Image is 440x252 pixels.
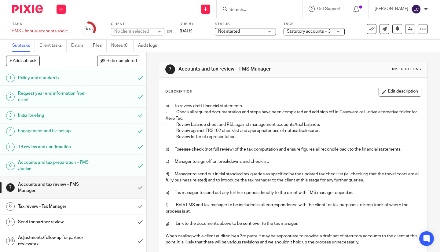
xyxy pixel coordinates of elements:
[6,218,15,226] div: 9
[287,29,331,34] span: Statutory accounts + 3
[6,162,15,170] div: 6
[6,202,15,211] div: 8
[12,40,35,52] a: Subtasks
[18,217,91,227] h1: Send for partner review
[97,56,140,66] button: Hide completed
[215,22,276,27] label: Status
[111,22,172,27] label: Client
[18,126,91,136] h1: Engagement and file set up
[6,111,15,120] div: 3
[379,87,421,97] button: Edit description
[6,183,15,192] div: 7
[12,22,73,27] label: Task
[6,74,15,82] div: 1
[218,29,240,34] span: Not started
[138,40,162,52] a: Audit logs
[317,7,341,11] span: Get Support
[111,40,134,52] a: Notes (0)
[18,73,91,82] h1: Policy and standards
[392,67,421,72] div: Instructions
[6,143,15,151] div: 5
[284,22,345,27] label: Tags
[180,29,193,33] span: [DATE]
[375,6,408,12] p: [PERSON_NAME]
[6,56,40,66] button: + Add subtask
[6,237,15,245] div: 10
[165,89,193,94] p: Description
[166,134,421,140] p: - Review letter of representation.
[84,25,93,32] div: 6
[87,27,93,31] small: /18
[166,122,421,128] p: - Review balance sheet and P&L against management accounts/trial balance.
[180,22,207,27] label: Due by
[12,5,43,13] img: Pixie
[18,158,91,173] h1: Accounts and tax preparation – FMS Junior
[71,40,88,52] a: Emails
[166,128,421,134] p: - Review against FRS102 checklist and appropriateness of notes/disclosures.
[93,40,107,52] a: Files
[18,180,91,195] h1: Accounts and tax review – FMS Manager
[166,171,421,184] p: d) Manager to send out initial standard tax queries as specified by the updated tax checklist (ie...
[12,28,73,34] div: FMS - Annual accounts and corporation tax - [DATE]
[166,190,421,196] p: e) Tax manager to send out any further queries directly to the client with FMS manager copied in.
[12,28,73,34] div: FMS - Annual accounts and corporation tax - December 2024
[179,147,204,152] u: sense check
[166,202,421,214] p: f) Both FMS and tax manager to be included in all correspondence with the client for tax purposes...
[411,4,421,14] img: svg%3E
[166,233,421,246] p: When dealing with a client audited by a 3rd party, it may be appropriate to provide a draft set o...
[18,111,91,120] h1: Initial briefing
[6,127,15,136] div: 4
[106,59,137,64] span: Hide completed
[166,109,421,122] p: - Check all required documentation and steps have been completed and add sign off in Caseware or ...
[178,66,306,72] h1: Accounts and tax review – FMS Manager
[39,40,67,52] a: Client tasks
[166,159,421,165] p: c) Manager to sign off on breakdowns and checklist.
[166,103,421,109] p: a) To review draft financial statements.
[6,93,15,101] div: 2
[18,202,91,211] h1: Tax review - Tax Manager
[165,64,175,74] div: 7
[18,233,91,249] h1: Adjustments/follow up for partner review/tax
[18,89,91,104] h1: Request year end information from client
[114,28,154,35] div: No client selected
[166,146,421,152] p: b) To (not full review) of the tax computation and ensure figures all reconcile back to the finan...
[18,142,91,152] h1: TB review and confirmation
[229,7,284,13] input: Search
[166,221,421,227] p: g) Link to the documents above to be sent over to the tax manager.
